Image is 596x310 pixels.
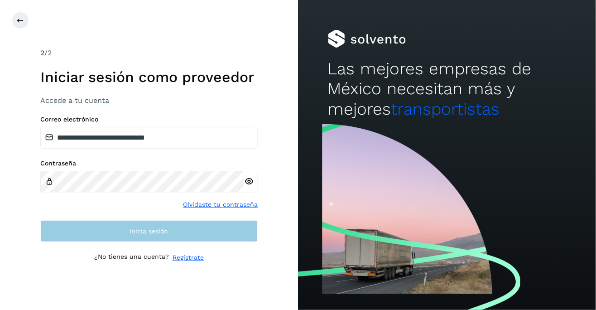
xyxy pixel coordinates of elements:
[391,99,500,119] span: transportistas
[40,220,258,242] button: Inicia sesión
[173,253,204,262] a: Regístrate
[40,96,258,105] h3: Accede a tu cuenta
[40,48,258,58] div: /2
[40,116,258,123] label: Correo electrónico
[328,59,566,119] h2: Las mejores empresas de México necesitan más y mejores
[40,48,44,57] span: 2
[94,253,169,262] p: ¿No tienes una cuenta?
[40,160,258,167] label: Contraseña
[183,200,258,209] a: Olvidaste tu contraseña
[130,228,168,234] span: Inicia sesión
[40,68,258,86] h1: Iniciar sesión como proveedor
